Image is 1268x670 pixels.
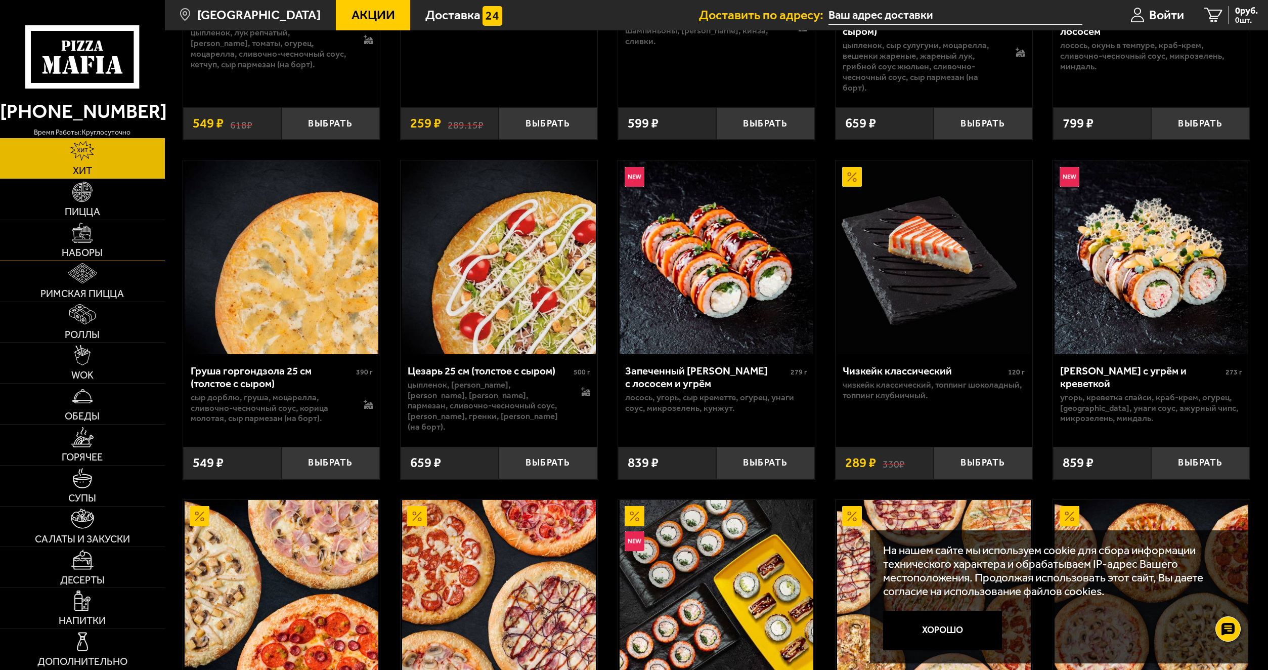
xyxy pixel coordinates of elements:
a: Цезарь 25 см (толстое с сыром) [401,160,597,354]
img: Акционный [625,506,644,526]
img: Акционный [1060,506,1079,526]
p: сыр дорблю, груша, моцарелла, сливочно-чесночный соус, корица молотая, сыр пармезан (на борт). [191,392,351,424]
span: Десерты [60,575,105,585]
span: [GEOGRAPHIC_DATA] [197,9,321,21]
button: Выбрать [1151,107,1249,140]
a: АкционныйЧизкейк классический [836,160,1032,354]
div: Цезарь 25 см (толстое с сыром) [408,364,571,377]
button: Выбрать [934,107,1032,140]
img: Акционный [842,506,862,526]
span: 549 ₽ [193,456,224,470]
button: Выбрать [1151,447,1249,479]
p: угорь, креветка спайси, краб-крем, огурец, [GEOGRAPHIC_DATA], унаги соус, ажурный чипс, микрозеле... [1060,392,1242,424]
img: Новинка [1060,167,1079,187]
span: Римская пицца [40,289,124,299]
button: Выбрать [716,447,814,479]
span: Салаты и закуски [35,534,130,545]
span: Горячее [62,452,103,463]
img: Новинка [625,531,644,551]
span: Доставка [425,9,480,21]
span: 859 ₽ [1063,456,1094,470]
div: Запеченный [PERSON_NAME] с лососем и угрём [625,364,788,390]
span: 0 руб. [1235,6,1258,15]
a: Груша горгондзола 25 см (толстое с сыром) [183,160,380,354]
img: Акционный [190,506,209,526]
s: 289.15 ₽ [448,117,484,130]
span: 289 ₽ [845,456,876,470]
a: НовинкаЗапеченный ролл Гурмэ с лососем и угрём [618,160,815,354]
button: Выбрать [282,447,380,479]
img: Ролл Калипсо с угрём и креветкой [1055,160,1248,354]
img: 15daf4d41897b9f0e9f617042186c801.svg [483,6,502,26]
span: Хит [73,166,92,176]
span: Войти [1149,9,1184,21]
button: Выбрать [716,107,814,140]
span: Акции [352,9,395,21]
p: лосось, окунь в темпуре, краб-крем, сливочно-чесночный соус, микрозелень, миндаль. [1060,40,1242,72]
img: Новинка [625,167,644,187]
img: Груша горгондзола 25 см (толстое с сыром) [185,160,378,354]
span: 659 ₽ [410,456,441,470]
span: 799 ₽ [1063,117,1094,130]
s: 618 ₽ [230,117,252,130]
span: 599 ₽ [628,117,659,130]
span: 839 ₽ [628,456,659,470]
span: Супы [68,493,96,504]
span: WOK [71,370,94,381]
button: Выбрать [499,107,597,140]
span: 549 ₽ [193,117,224,130]
img: Акционный [407,506,427,526]
div: [PERSON_NAME] с угрём и креветкой [1060,364,1223,390]
span: 279 г [791,368,807,376]
p: цыпленок, [PERSON_NAME], [PERSON_NAME], [PERSON_NAME], пармезан, сливочно-чесночный соус, [PERSON... [408,380,567,432]
span: Дополнительно [37,657,127,667]
span: Роллы [65,330,100,340]
span: Пицца [65,207,100,217]
span: 659 ₽ [845,117,876,130]
p: бульон том ям, креветка тигровая, шампиньоны, [PERSON_NAME], кинза, сливки. [625,15,785,47]
p: лосось, угорь, Сыр креметте, огурец, унаги соус, микрозелень, кунжут. [625,392,807,413]
img: Запеченный ролл Гурмэ с лососем и угрём [620,160,813,354]
span: Напитки [59,616,106,626]
span: 120 г [1008,368,1025,376]
a: НовинкаРолл Калипсо с угрём и креветкой [1053,160,1250,354]
p: Чизкейк классический, топпинг шоколадный, топпинг клубничный. [843,380,1025,401]
input: Ваш адрес доставки [828,6,1082,25]
p: На нашем сайте мы используем cookie для сбора информации технического характера и обрабатываем IP... [883,543,1231,598]
img: Цезарь 25 см (толстое с сыром) [402,160,596,354]
button: Выбрать [499,447,597,479]
span: 390 г [356,368,373,376]
span: Доставить по адресу: [699,9,828,21]
span: 500 г [574,368,590,376]
span: 259 ₽ [410,117,441,130]
s: 330 ₽ [883,456,905,470]
p: цыпленок, сыр сулугуни, моцарелла, вешенки жареные, жареный лук, грибной соус Жюльен, сливочно-че... [843,40,1002,93]
img: Акционный [842,167,862,187]
span: 0 шт. [1235,16,1258,24]
button: Выбрать [934,447,1032,479]
span: Наборы [62,248,103,258]
span: Обеды [65,411,100,422]
img: Чизкейк классический [837,160,1031,354]
div: Груша горгондзола 25 см (толстое с сыром) [191,364,354,390]
span: 273 г [1226,368,1242,376]
p: цыпленок, лук репчатый, [PERSON_NAME], томаты, огурец, моцарелла, сливочно-чесночный соус, кетчуп... [191,27,351,70]
button: Хорошо [883,611,1002,650]
button: Выбрать [282,107,380,140]
div: Чизкейк классический [843,364,1005,377]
